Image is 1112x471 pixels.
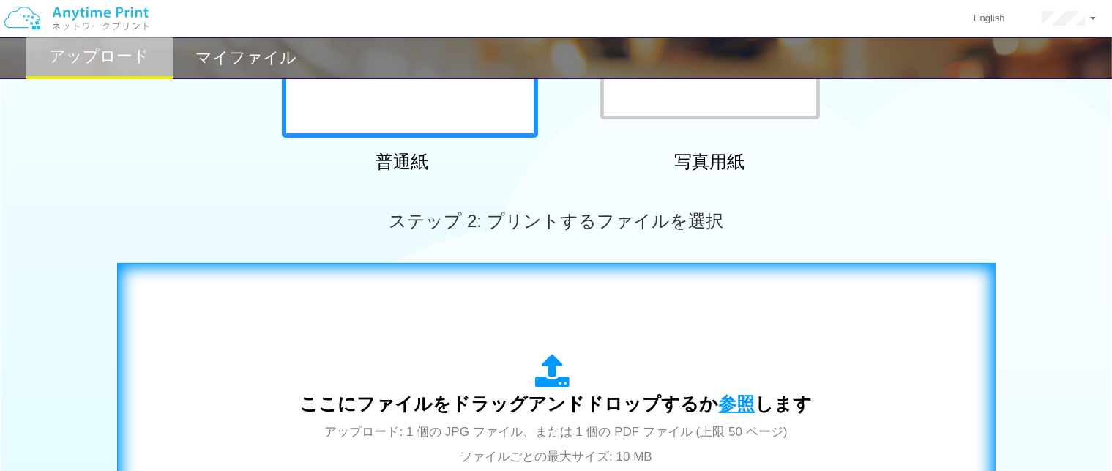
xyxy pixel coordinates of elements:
[275,152,531,171] h2: 普通紙
[582,152,838,171] h2: 写真用紙
[300,393,813,414] span: ここにファイルをドラッグアンドドロップするか します
[325,425,788,464] span: アップロード: 1 個の JPG ファイル、または 1 個の PDF ファイル (上限 50 ページ) ファイルごとの最大サイズ: 10 MB
[719,393,755,414] span: 参照
[50,48,150,65] h2: アップロード
[195,49,296,67] h2: マイファイル
[389,211,723,231] span: ステップ 2: プリントするファイルを選択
